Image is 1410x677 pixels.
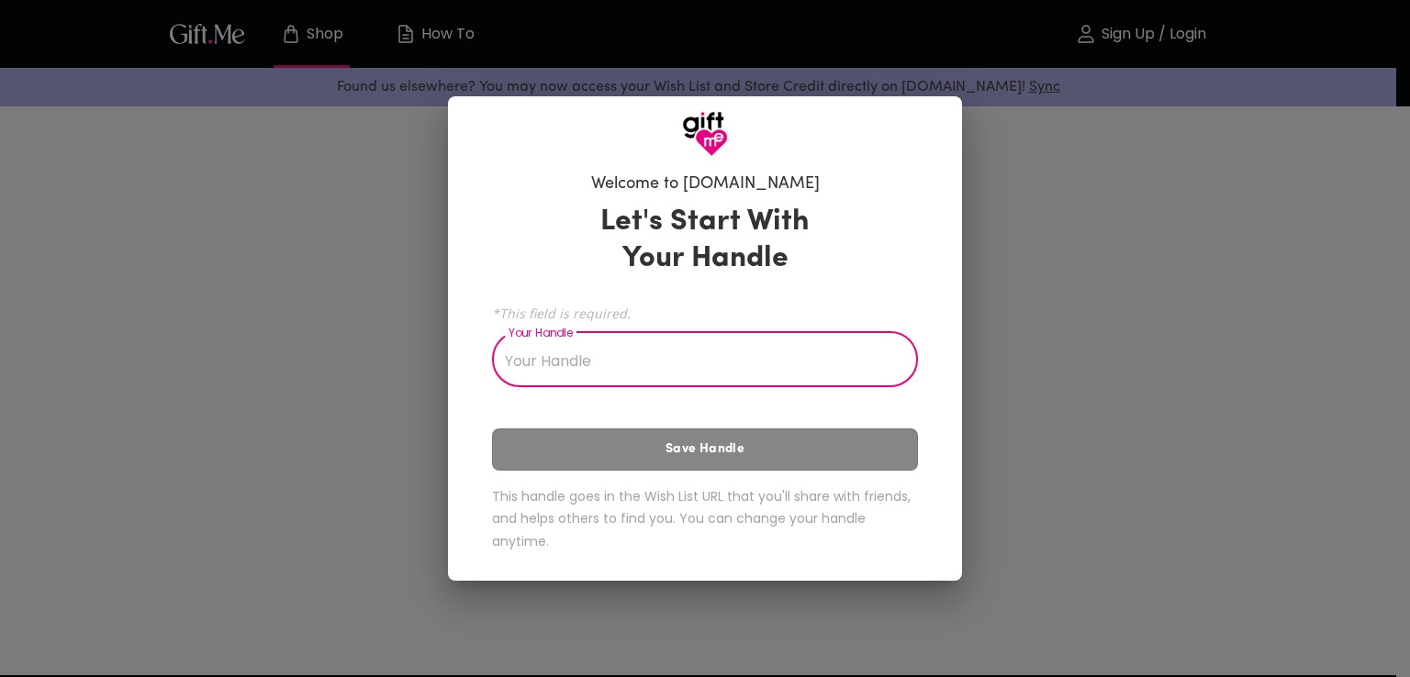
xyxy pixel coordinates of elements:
[492,336,898,387] input: Your Handle
[492,305,918,322] span: *This field is required.
[591,173,820,195] h6: Welcome to [DOMAIN_NAME]
[577,204,833,277] h3: Let's Start With Your Handle
[682,111,728,157] img: GiftMe Logo
[492,485,918,553] h6: This handle goes in the Wish List URL that you'll share with friends, and helps others to find yo...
